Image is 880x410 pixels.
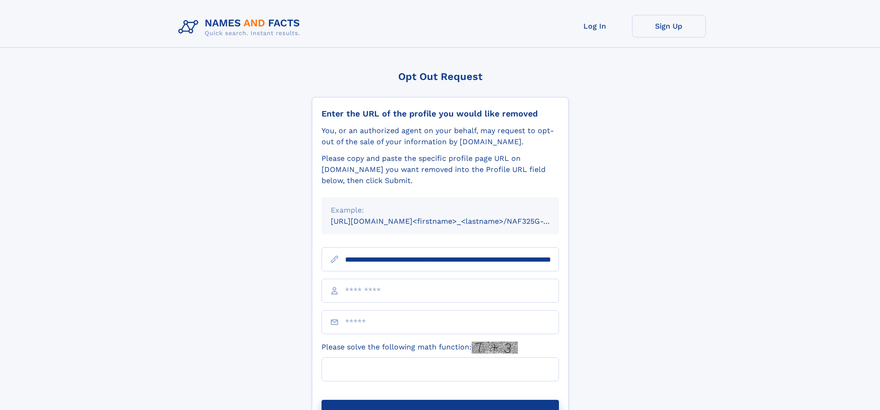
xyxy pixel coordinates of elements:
[322,342,518,354] label: Please solve the following math function:
[322,109,559,119] div: Enter the URL of the profile you would like removed
[331,205,550,216] div: Example:
[322,125,559,147] div: You, or an authorized agent on your behalf, may request to opt-out of the sale of your informatio...
[558,15,632,37] a: Log In
[312,71,569,82] div: Opt Out Request
[632,15,706,37] a: Sign Up
[331,217,577,226] small: [URL][DOMAIN_NAME]<firstname>_<lastname>/NAF325G-xxxxxxxx
[175,15,308,40] img: Logo Names and Facts
[322,153,559,186] div: Please copy and paste the specific profile page URL on [DOMAIN_NAME] you want removed into the Pr...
